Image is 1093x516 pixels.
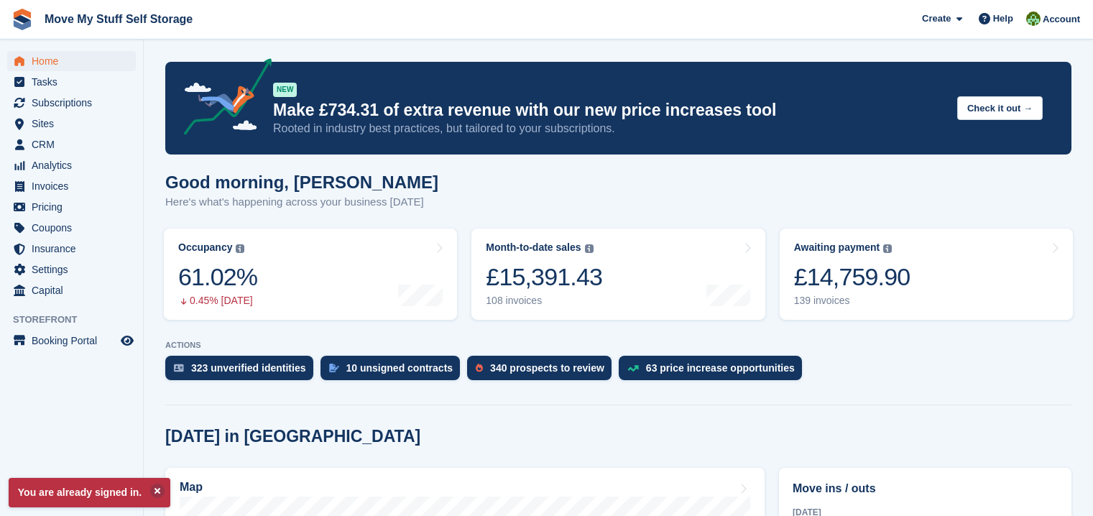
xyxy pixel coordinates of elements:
p: Here's what's happening across your business [DATE] [165,194,438,211]
span: Tasks [32,72,118,92]
h2: Map [180,481,203,494]
a: Move My Stuff Self Storage [39,7,198,31]
span: Coupons [32,218,118,238]
a: 10 unsigned contracts [320,356,468,387]
a: menu [7,259,136,280]
img: price_increase_opportunities-93ffe204e8149a01c8c9dc8f82e8f89637d9d84a8eef4429ea346261dce0b2c0.svg [627,365,639,372]
span: Settings [32,259,118,280]
p: You are already signed in. [9,478,170,507]
a: menu [7,51,136,71]
span: Account [1043,12,1080,27]
a: menu [7,176,136,196]
div: 61.02% [178,262,257,292]
h1: Good morning, [PERSON_NAME] [165,172,438,192]
a: menu [7,218,136,238]
div: 63 price increase opportunities [646,362,795,374]
img: icon-info-grey-7440780725fd019a000dd9b08b2336e03edf1995a4989e88bcd33f0948082b44.svg [236,244,244,253]
span: Storefront [13,313,143,327]
a: 63 price increase opportunities [619,356,809,387]
span: Create [922,11,951,26]
span: Invoices [32,176,118,196]
a: menu [7,134,136,155]
p: Rooted in industry best practices, but tailored to your subscriptions. [273,121,946,137]
p: ACTIONS [165,341,1071,350]
p: Make £734.31 of extra revenue with our new price increases tool [273,100,946,121]
span: Subscriptions [32,93,118,113]
a: menu [7,331,136,351]
div: NEW [273,83,297,97]
img: stora-icon-8386f47178a22dfd0bd8f6a31ec36ba5ce8667c1dd55bd0f319d3a0aa187defe.svg [11,9,33,30]
span: Help [993,11,1013,26]
div: 108 invoices [486,295,602,307]
a: Awaiting payment £14,759.90 139 invoices [780,229,1073,320]
a: 323 unverified identities [165,356,320,387]
span: Home [32,51,118,71]
span: Capital [32,280,118,300]
div: 10 unsigned contracts [346,362,453,374]
a: menu [7,155,136,175]
div: Month-to-date sales [486,241,581,254]
div: Occupancy [178,241,232,254]
a: menu [7,114,136,134]
div: 0.45% [DATE] [178,295,257,307]
a: Occupancy 61.02% 0.45% [DATE] [164,229,457,320]
div: 323 unverified identities [191,362,306,374]
div: £14,759.90 [794,262,910,292]
a: menu [7,280,136,300]
img: icon-info-grey-7440780725fd019a000dd9b08b2336e03edf1995a4989e88bcd33f0948082b44.svg [883,244,892,253]
span: Analytics [32,155,118,175]
a: Month-to-date sales £15,391.43 108 invoices [471,229,765,320]
h2: Move ins / outs [793,480,1058,497]
div: 139 invoices [794,295,910,307]
img: icon-info-grey-7440780725fd019a000dd9b08b2336e03edf1995a4989e88bcd33f0948082b44.svg [585,244,594,253]
a: menu [7,93,136,113]
h2: [DATE] in [GEOGRAPHIC_DATA] [165,427,420,446]
img: Joel Booth [1026,11,1041,26]
div: 340 prospects to review [490,362,604,374]
button: Check it out → [957,96,1043,120]
a: Preview store [119,332,136,349]
a: menu [7,197,136,217]
img: contract_signature_icon-13c848040528278c33f63329250d36e43548de30e8caae1d1a13099fd9432cc5.svg [329,364,339,372]
div: £15,391.43 [486,262,602,292]
img: verify_identity-adf6edd0f0f0b5bbfe63781bf79b02c33cf7c696d77639b501bdc392416b5a36.svg [174,364,184,372]
a: 340 prospects to review [467,356,619,387]
div: Awaiting payment [794,241,880,254]
a: menu [7,239,136,259]
span: Sites [32,114,118,134]
span: CRM [32,134,118,155]
a: menu [7,72,136,92]
img: price-adjustments-announcement-icon-8257ccfd72463d97f412b2fc003d46551f7dbcb40ab6d574587a9cd5c0d94... [172,58,272,140]
span: Pricing [32,197,118,217]
span: Booking Portal [32,331,118,351]
span: Insurance [32,239,118,259]
img: prospect-51fa495bee0391a8d652442698ab0144808aea92771e9ea1ae160a38d050c398.svg [476,364,483,372]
